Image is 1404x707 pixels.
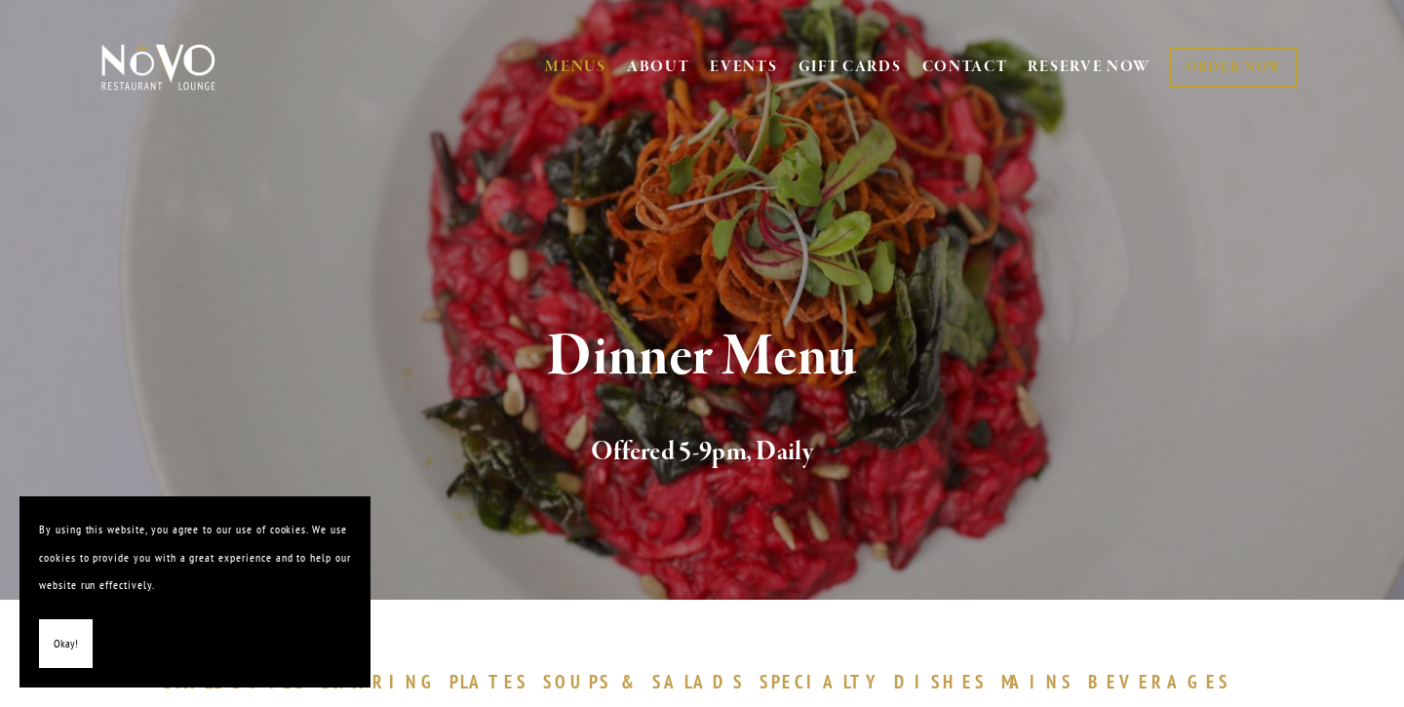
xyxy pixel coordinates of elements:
span: PLATES [449,670,528,693]
span: SMALL [164,670,222,693]
span: SHARING [322,670,441,693]
a: SHARINGPLATES [322,670,538,693]
a: GIFT CARDS [799,49,902,86]
span: DISHES [894,670,987,693]
a: BEVERAGES [1088,670,1240,693]
span: SPECIALTY [760,670,884,693]
span: SOUPS [543,670,611,693]
button: Okay! [39,619,93,669]
h2: Offered 5-9pm, Daily [134,432,1270,473]
section: Cookie banner [19,496,370,687]
span: & [621,670,643,693]
a: SPECIALTYDISHES [760,670,995,693]
img: Novo Restaurant &amp; Lounge [97,43,219,92]
a: CONTACT [922,49,1008,86]
span: BEVERAGES [1088,670,1230,693]
a: EVENTS [710,58,777,77]
p: By using this website, you agree to our use of cookies. We use cookies to provide you with a grea... [39,516,351,600]
a: SMALLBITES [164,670,317,693]
a: MENUS [545,58,606,77]
a: ORDER NOW [1170,48,1298,88]
a: ABOUT [627,58,690,77]
a: RESERVE NOW [1028,49,1150,86]
span: MAINS [1001,670,1074,693]
a: SOUPS&SALADS [543,670,755,693]
span: BITES [232,670,307,693]
span: Okay! [54,630,78,658]
span: SALADS [652,670,746,693]
a: MAINS [1001,670,1084,693]
h1: Dinner Menu [134,326,1270,389]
